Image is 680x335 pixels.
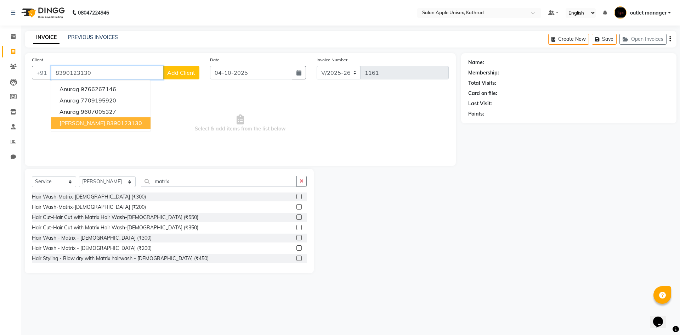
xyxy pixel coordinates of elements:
[32,224,198,231] div: Hair Cut-Hair Cut with Matrix Hair Wash-[DEMOGRAPHIC_DATA] (₹350)
[210,57,220,63] label: Date
[32,214,198,221] div: Hair Cut-Hair Cut with Matrix Hair Wash-[DEMOGRAPHIC_DATA] (₹550)
[59,97,79,104] span: anurag
[650,307,673,328] iframe: chat widget
[619,34,667,45] button: Open Invoices
[468,100,492,107] div: Last Visit:
[32,255,209,262] div: Hair Styling - Blow dry with Matrix hairwash - [DEMOGRAPHIC_DATA] (₹450)
[81,97,116,104] ngb-highlight: 7709195920
[468,79,496,87] div: Total Visits:
[18,3,67,23] img: logo
[32,234,152,242] div: Hair Wash - Matrix - [DEMOGRAPHIC_DATA] (₹300)
[614,6,627,19] img: outlet manager
[630,9,667,17] span: outlet manager
[32,193,146,201] div: Hair Wash-Matrix-[DEMOGRAPHIC_DATA] (₹300)
[468,59,484,66] div: Name:
[68,34,118,40] a: PREVIOUS INVOICES
[59,85,79,93] span: anurag
[33,31,59,44] a: INVOICE
[468,69,499,77] div: Membership:
[163,66,199,79] button: Add Client
[59,108,79,115] span: Anurag
[141,176,297,187] input: Search or Scan
[107,119,142,127] ngb-highlight: 8390123130
[32,66,52,79] button: +91
[468,110,484,118] div: Points:
[51,66,163,79] input: Search by Name/Mobile/Email/Code
[167,69,195,76] span: Add Client
[548,34,589,45] button: Create New
[32,57,43,63] label: Client
[81,85,116,93] ngb-highlight: 9766267146
[32,245,152,252] div: Hair Wash - Matrix - [DEMOGRAPHIC_DATA] (₹200)
[317,57,347,63] label: Invoice Number
[32,88,449,159] span: Select & add items from the list below
[59,119,105,127] span: [PERSON_NAME]
[81,108,116,115] ngb-highlight: 9607005327
[32,203,146,211] div: Hair Wash-Matrix-[DEMOGRAPHIC_DATA] (₹200)
[468,90,497,97] div: Card on file:
[592,34,617,45] button: Save
[78,3,109,23] b: 08047224946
